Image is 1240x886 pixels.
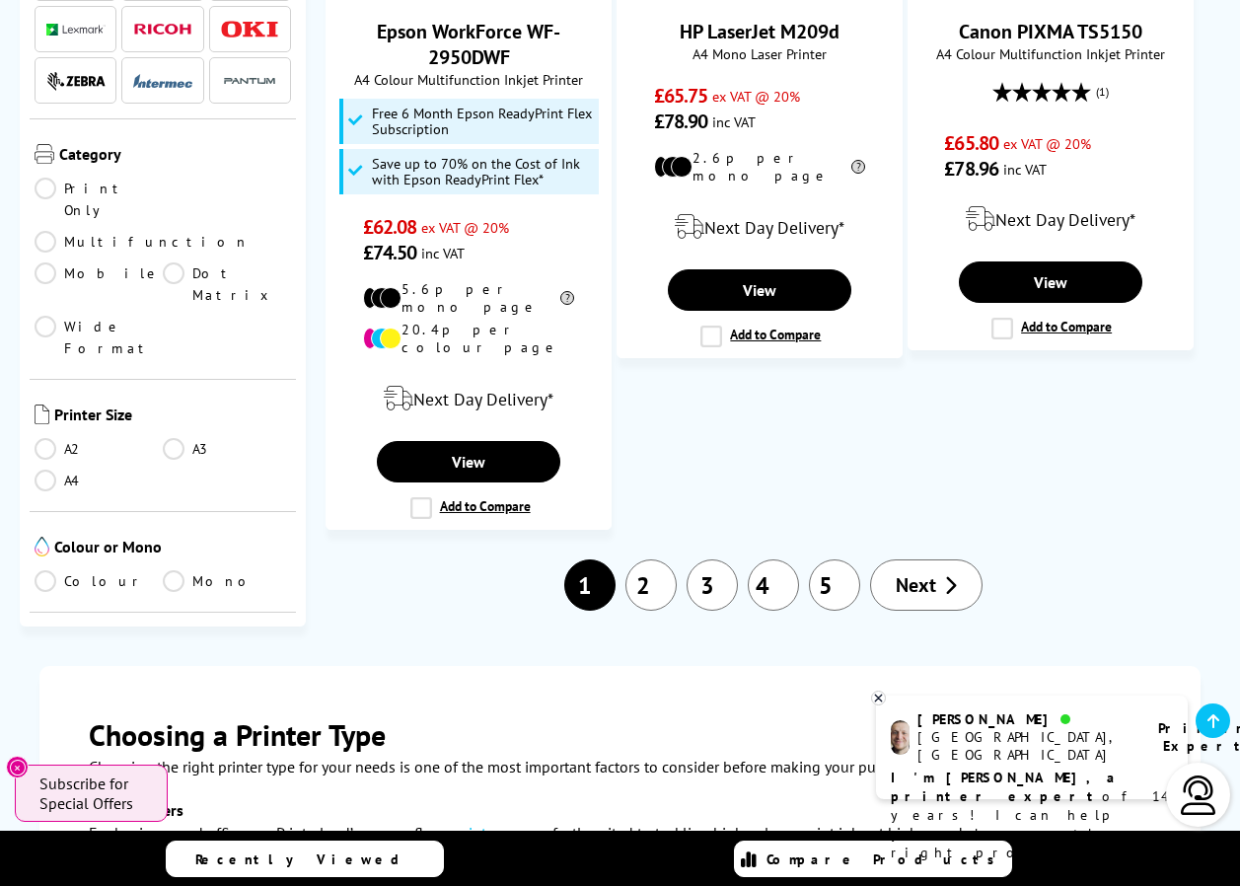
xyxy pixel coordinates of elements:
a: Next [870,559,983,611]
img: Intermec [133,74,192,88]
a: HP LaserJet M209d [680,19,839,44]
span: £74.50 [363,240,417,265]
a: Colour [35,570,163,592]
span: Compare Products [766,850,1005,868]
li: 2.6p per mono page [654,149,866,185]
a: Lexmark [46,17,106,41]
li: 20.4p per colour page [363,321,575,356]
img: ashley-livechat.png [891,720,910,755]
h2: Choosing a Printer Type [89,715,1151,754]
span: Recently Viewed [195,850,419,868]
a: View [377,441,560,482]
a: Intermec [133,68,192,93]
a: Multifunction [35,231,250,253]
a: Zebra [46,68,106,93]
div: [PERSON_NAME] [917,710,1133,728]
span: Subscribe for Special Offers [39,774,148,813]
div: [GEOGRAPHIC_DATA], [GEOGRAPHIC_DATA] [917,728,1133,764]
span: inc VAT [712,112,756,131]
span: Free 6 Month Epson ReadyPrint Flex Subscription [372,106,594,137]
span: Printer Size [54,405,291,428]
span: £65.75 [654,83,708,109]
span: (1) [1096,73,1109,111]
b: I'm [PERSON_NAME], a printer expert [891,769,1121,805]
h3: Laser Printers [89,800,1151,820]
a: laser printers [423,823,506,843]
a: Wide Format [35,316,163,359]
label: Add to Compare [700,326,821,347]
a: Print Only [35,178,163,221]
p: For business and office use Printerland’s range of are perfectly suited to tackling high volume p... [89,820,1151,847]
div: modal_delivery [627,199,892,255]
a: Pantum [220,68,279,93]
label: Add to Compare [991,318,1112,339]
img: Zebra [46,71,106,91]
img: Pantum [220,69,279,93]
span: Next [896,572,936,598]
span: £65.80 [944,130,998,156]
a: 4 [748,559,799,611]
a: Compare Products [734,841,1012,877]
a: 5 [809,559,860,611]
img: Colour or Mono [35,537,49,556]
img: Category [35,144,54,164]
img: OKI [220,21,279,37]
a: Ricoh [133,17,192,41]
a: A4 [35,470,163,491]
a: View [959,261,1142,303]
span: ex VAT @ 20% [712,87,800,106]
a: 3 [687,559,738,611]
span: Colour or Mono [54,537,291,560]
a: A2 [35,438,163,460]
span: ex VAT @ 20% [1003,134,1091,153]
a: 2 [625,559,677,611]
a: Canon PIXMA TS5150 [959,19,1142,44]
span: A4 Colour Multifunction Inkjet Printer [918,44,1183,63]
label: Add to Compare [410,497,531,519]
p: Choosing the right printer type for your needs is one of the most important factors to consider b... [89,754,1151,780]
li: 5.6p per mono page [363,280,575,316]
button: Close [6,756,29,778]
a: OKI [220,17,279,41]
div: modal_delivery [336,371,601,426]
span: inc VAT [1003,160,1047,179]
a: Mobile [35,262,163,306]
a: Recently Viewed [166,841,444,877]
a: View [668,269,851,311]
a: Dot Matrix [163,262,291,306]
span: A4 Mono Laser Printer [627,44,892,63]
img: Printer Size [35,405,49,424]
span: Category [59,144,291,168]
img: user-headset-light.svg [1179,775,1218,815]
p: of 14 years! I can help you choose the right product [891,769,1173,862]
span: £62.08 [363,214,417,240]
span: £78.90 [654,109,708,134]
a: A3 [163,438,291,460]
span: ex VAT @ 20% [421,218,509,237]
a: Epson WorkForce WF-2950DWF [377,19,560,70]
img: Ricoh [133,24,192,35]
span: £78.96 [944,156,998,182]
a: Mono [163,570,291,592]
span: A4 Colour Multifunction Inkjet Printer [336,70,601,89]
img: Lexmark [46,24,106,36]
span: inc VAT [421,244,465,262]
div: modal_delivery [918,191,1183,247]
span: Save up to 70% on the Cost of Ink with Epson ReadyPrint Flex* [372,156,594,187]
